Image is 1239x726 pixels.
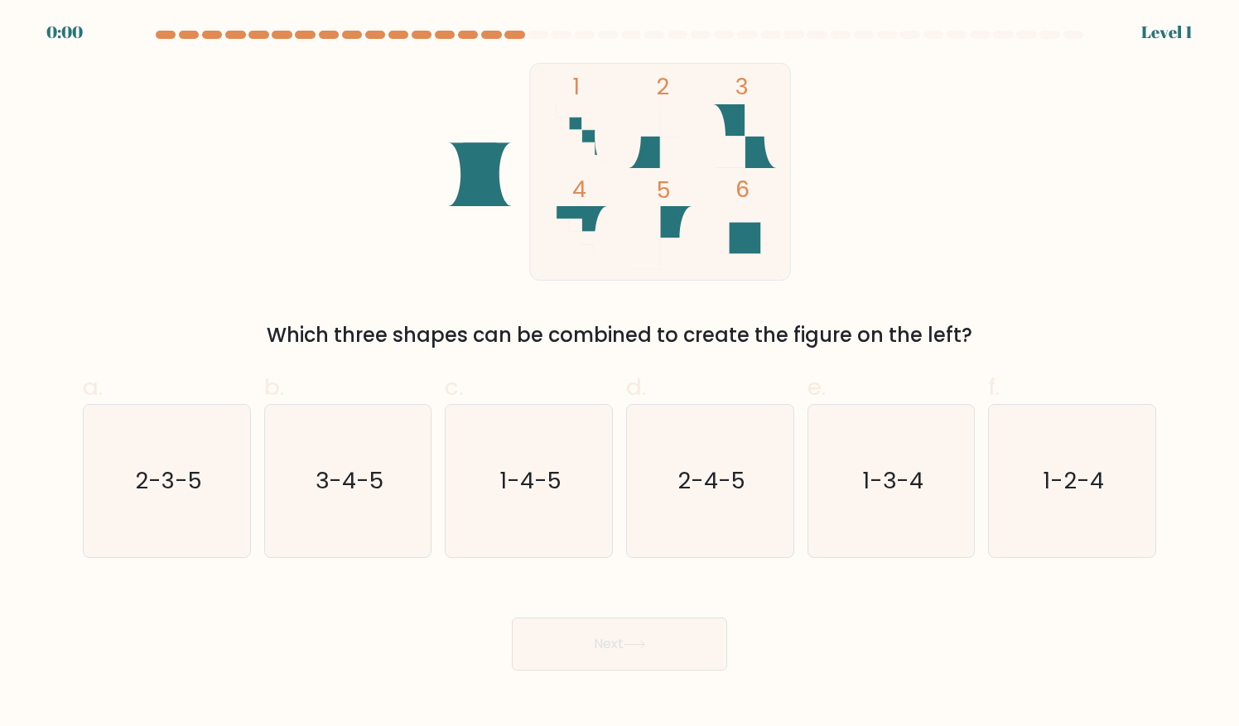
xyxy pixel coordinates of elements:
text: 1-3-4 [862,464,923,497]
tspan: 6 [735,174,750,204]
span: d. [626,371,646,403]
text: 2-3-5 [135,464,202,497]
text: 1-4-5 [499,464,562,497]
tspan: 1 [572,71,580,102]
text: 1-2-4 [1043,464,1104,497]
span: e. [808,371,826,403]
div: 0:00 [46,20,83,45]
div: Level 1 [1141,20,1193,45]
text: 2-4-5 [677,464,745,497]
tspan: 2 [657,71,669,102]
span: b. [264,371,284,403]
span: f. [988,371,1000,403]
span: c. [445,371,463,403]
tspan: 5 [657,175,671,205]
button: Next [512,618,727,671]
tspan: 3 [735,71,749,102]
div: Which three shapes can be combined to create the figure on the left? [93,320,1146,350]
span: a. [83,371,103,403]
tspan: 4 [572,174,586,204]
text: 3-4-5 [316,464,383,497]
